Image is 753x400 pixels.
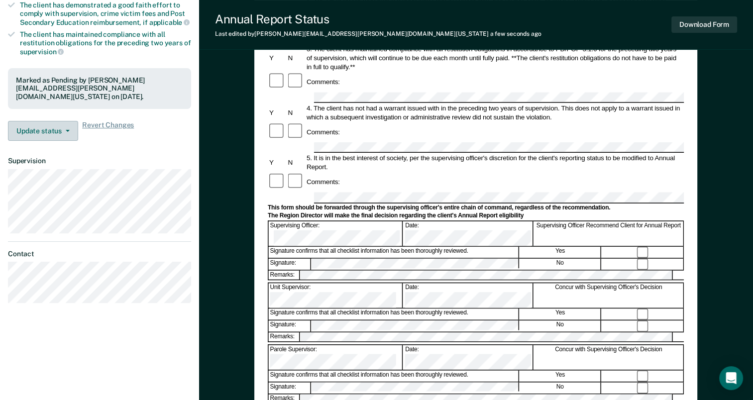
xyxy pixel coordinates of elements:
[404,222,533,246] div: Date:
[269,309,519,320] div: Signature confirms that all checklist information has been thoroughly reviewed.
[671,16,737,33] button: Download Form
[269,259,311,270] div: Signature:
[269,222,403,246] div: Supervising Officer:
[520,371,601,382] div: Yes
[520,259,601,270] div: No
[269,383,311,394] div: Signature:
[20,30,191,56] div: The client has maintained compliance with all restitution obligations for the preceding two years of
[305,45,684,72] div: 3. The client has maintained compliance with all restitution obligations in accordance to PD/POP-...
[16,76,183,101] div: Marked as Pending by [PERSON_NAME][EMAIL_ADDRESS][PERSON_NAME][DOMAIN_NAME][US_STATE] on [DATE].
[268,158,286,167] div: Y
[305,154,684,172] div: 5. It is in the best interest of society, per the supervising officer's discretion for the client...
[82,121,134,141] span: Revert Changes
[305,103,684,121] div: 4. The client has not had a warrant issued with in the preceding two years of supervision. This d...
[287,54,305,63] div: N
[269,345,403,370] div: Parole Supervisor:
[269,247,519,258] div: Signature confirms that all checklist information has been thoroughly reviewed.
[520,321,601,332] div: No
[404,284,533,308] div: Date:
[20,48,64,56] span: supervision
[8,121,78,141] button: Update status
[520,309,601,320] div: Yes
[268,54,286,63] div: Y
[8,157,191,165] dt: Supervision
[490,30,541,37] span: a few seconds ago
[149,18,190,26] span: applicable
[269,284,403,308] div: Unit Supervisor:
[268,204,684,212] div: This form should be forwarded through the supervising officer's entire chain of command, regardle...
[20,1,191,26] div: The client has demonstrated a good faith effort to comply with supervision, crime victim fees and...
[534,345,684,370] div: Concur with Supervising Officer's Decision
[269,321,311,332] div: Signature:
[269,271,301,280] div: Remarks:
[520,383,601,394] div: No
[269,371,519,382] div: Signature confirms that all checklist information has been thoroughly reviewed.
[268,212,684,220] div: The Region Director will make the final decision regarding the client's Annual Report eligibility
[305,127,341,136] div: Comments:
[215,30,541,37] div: Last edited by [PERSON_NAME][EMAIL_ADDRESS][PERSON_NAME][DOMAIN_NAME][US_STATE]
[719,366,743,390] div: Open Intercom Messenger
[534,284,684,308] div: Concur with Supervising Officer's Decision
[305,77,341,86] div: Comments:
[287,158,305,167] div: N
[520,247,601,258] div: Yes
[269,332,301,341] div: Remarks:
[8,250,191,258] dt: Contact
[268,108,286,117] div: Y
[534,222,684,246] div: Supervising Officer Recommend Client for Annual Report
[287,108,305,117] div: N
[404,345,533,370] div: Date:
[215,12,541,26] div: Annual Report Status
[305,178,341,187] div: Comments:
